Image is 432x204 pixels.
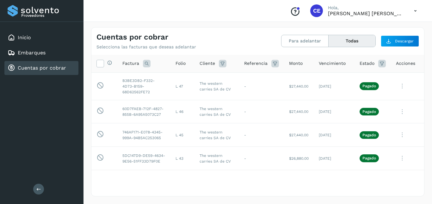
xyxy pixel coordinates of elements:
[18,50,46,56] a: Embarques
[319,60,346,67] span: Vencimiento
[362,109,376,114] p: Pagado
[244,60,268,67] span: Referencia
[239,147,284,170] td: -
[314,170,355,197] td: [DATE]
[314,100,355,123] td: [DATE]
[4,31,78,45] div: Inicio
[381,35,419,47] button: Descargar
[117,100,170,123] td: 60D7FAEB-712F-4827-855B-6A95A5073C27
[284,170,314,197] td: $26,880.00
[4,61,78,75] div: Cuentas por cobrar
[362,133,376,137] p: Pagado
[170,72,194,100] td: L 47
[194,123,239,147] td: The western carries SA de CV
[395,38,414,44] span: Descargar
[239,170,284,197] td: -
[4,46,78,60] div: Embarques
[194,170,239,197] td: The western carries SA de CV
[96,33,168,42] h4: Cuentas por cobrar
[18,34,31,40] a: Inicio
[239,100,284,123] td: -
[284,147,314,170] td: $26,880.00
[170,123,194,147] td: L 45
[117,170,170,197] td: D7568CDB-9A93-437D-AB0D-F9485919A213
[284,123,314,147] td: $27,440.00
[328,5,404,10] p: Hola,
[194,72,239,100] td: The western carries SA de CV
[314,123,355,147] td: [DATE]
[170,100,194,123] td: L 46
[194,100,239,123] td: The western carries SA de CV
[194,147,239,170] td: The western carries SA de CV
[170,147,194,170] td: L 43
[239,72,284,100] td: -
[314,72,355,100] td: [DATE]
[360,60,374,67] span: Estado
[117,123,170,147] td: 746AF171-E078-4345-999A-94B5AC253065
[396,60,415,67] span: Acciones
[314,147,355,170] td: [DATE]
[239,123,284,147] td: -
[362,84,376,88] p: Pagado
[329,35,375,47] button: Todas
[362,156,376,160] p: Pagado
[170,170,194,197] td: L 42
[289,60,303,67] span: Monto
[96,44,196,50] p: Selecciona las facturas que deseas adelantar
[122,60,139,67] span: Factura
[117,72,170,100] td: B3BE3DB2-F332-4D73-B159-68D62562FE72
[18,65,66,71] a: Cuentas por cobrar
[284,72,314,100] td: $27,440.00
[284,100,314,123] td: $27,440.00
[21,13,76,18] p: Proveedores
[200,60,215,67] span: Cliente
[176,60,186,67] span: Folio
[117,147,170,170] td: 5DC147D9-DE59-4634-9E56-51FF33D79F0E
[281,35,329,47] button: Para adelantar
[328,10,404,16] p: CLAUDIA ELIZABETH SANCHEZ RAMIREZ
